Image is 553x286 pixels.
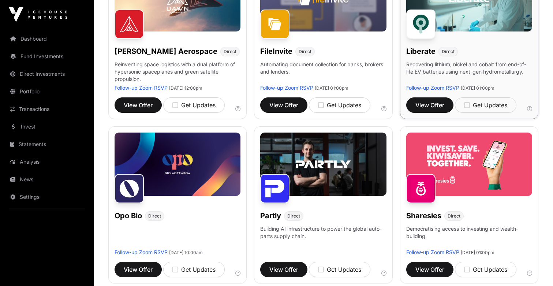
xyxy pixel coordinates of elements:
a: Portfolio [6,83,88,100]
button: Get Updates [455,262,516,277]
img: Icehouse Ventures Logo [9,7,67,22]
a: Dashboard [6,31,88,47]
img: Partly [260,174,289,203]
span: [DATE] 01:00pm [315,85,348,91]
button: Get Updates [309,262,370,277]
img: FileInvite [260,10,289,39]
div: Get Updates [172,265,216,274]
div: Get Updates [464,101,507,109]
h1: Partly [260,211,281,221]
span: [DATE] 01:00pm [461,85,494,91]
button: View Offer [406,262,453,277]
span: View Offer [269,265,298,274]
span: View Offer [124,265,153,274]
button: Get Updates [163,262,225,277]
img: Dawn Aerospace [115,10,144,39]
span: Direct [287,213,300,219]
img: Sharesies [406,174,436,203]
img: Partly-Banner.jpg [260,133,386,196]
button: View Offer [406,97,453,113]
a: Fund Investments [6,48,88,64]
span: Direct [299,49,311,55]
button: View Offer [260,97,307,113]
span: Direct [448,213,460,219]
p: Democratising access to investing and wealth-building. [406,225,532,249]
button: View Offer [115,97,162,113]
span: Direct [148,213,161,219]
span: [DATE] 01:00pm [461,250,494,255]
a: Follow-up Zoom RSVP [260,85,313,91]
button: View Offer [260,262,307,277]
p: Automating document collection for banks, brokers and lenders. [260,61,386,84]
h1: [PERSON_NAME] Aerospace [115,46,217,56]
span: [DATE] 10:00am [169,250,203,255]
span: Direct [224,49,236,55]
h1: Liberate [406,46,436,56]
a: Direct Investments [6,66,88,82]
img: Sharesies-Banner.jpg [406,133,532,196]
a: Settings [6,189,88,205]
iframe: Chat Widget [516,251,553,286]
a: Invest [6,119,88,135]
img: Opo-Bio-Banner.jpg [115,133,240,196]
a: Follow-up Zoom RSVP [406,85,459,91]
div: Get Updates [318,265,361,274]
div: Get Updates [172,101,216,109]
p: Reinventing space logistics with a dual platform of hypersonic spaceplanes and green satellite pr... [115,61,240,84]
a: Follow-up Zoom RSVP [406,249,459,255]
button: View Offer [115,262,162,277]
img: Liberate [406,10,436,39]
span: Direct [442,49,455,55]
span: View Offer [415,265,444,274]
span: View Offer [124,101,153,109]
button: Get Updates [309,97,370,113]
div: Get Updates [464,265,507,274]
p: Recovering lithium, nickel and cobalt from end-of-life EV batteries using next-gen hydrometallurgy. [406,61,532,84]
button: Get Updates [455,97,516,113]
span: View Offer [415,101,444,109]
a: Analysis [6,154,88,170]
a: News [6,171,88,187]
h1: FileInvite [260,46,292,56]
span: View Offer [269,101,298,109]
span: [DATE] 12:00pm [169,85,202,91]
div: Get Updates [318,101,361,109]
a: Follow-up Zoom RSVP [115,85,168,91]
a: Statements [6,136,88,152]
p: Building AI infrastructure to power the global auto-parts supply chain. [260,225,386,249]
a: Follow-up Zoom RSVP [115,249,168,255]
button: Get Updates [163,97,225,113]
img: Opo Bio [115,174,144,203]
h1: Sharesies [406,211,441,221]
a: Transactions [6,101,88,117]
h1: Opo Bio [115,211,142,221]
